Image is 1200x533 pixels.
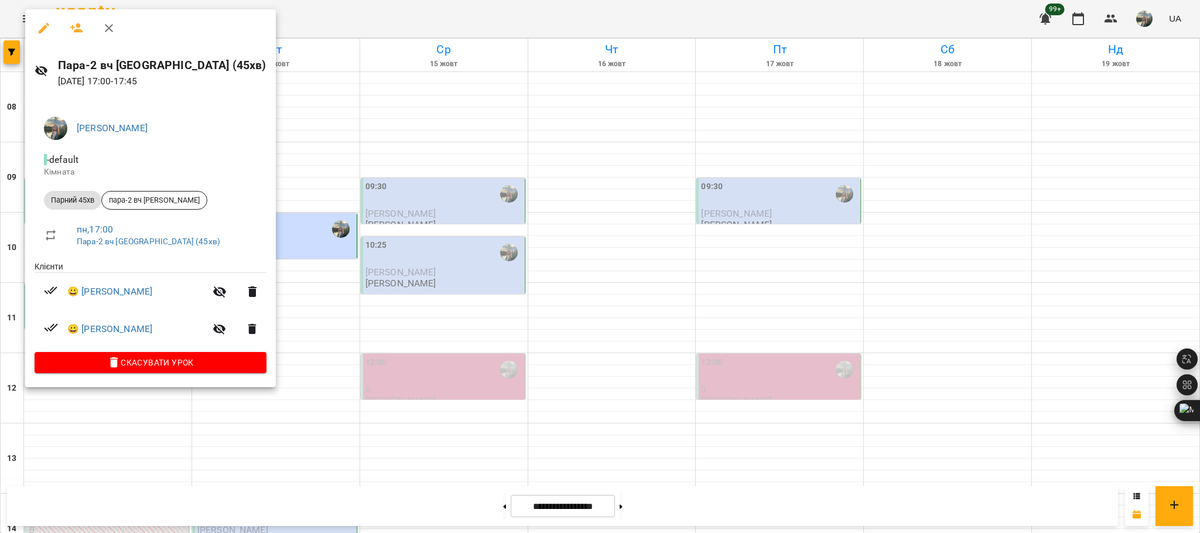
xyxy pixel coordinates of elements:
svg: Візит сплачено [44,283,58,298]
a: [PERSON_NAME] [77,122,148,134]
a: 😀 [PERSON_NAME] [67,322,152,336]
span: Скасувати Урок [44,356,257,370]
h6: Пара-2 вч [GEOGRAPHIC_DATA] (45хв) [58,56,266,74]
p: [DATE] 17:00 - 17:45 [58,74,266,88]
button: Скасувати Урок [35,352,266,373]
img: 3ee4fd3f6459422412234092ea5b7c8e.jpg [44,117,67,140]
p: Кімната [44,166,257,178]
svg: Візит сплачено [44,320,58,334]
a: 😀 [PERSON_NAME] [67,285,152,299]
a: пн , 17:00 [77,224,113,235]
span: Парний 45хв [44,195,101,206]
a: Пара-2 вч [GEOGRAPHIC_DATA] (45хв) [77,237,220,246]
div: пара-2 вч [PERSON_NAME] [101,191,207,210]
span: пара-2 вч [PERSON_NAME] [102,195,207,206]
span: - default [44,154,81,165]
ul: Клієнти [35,261,266,352]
